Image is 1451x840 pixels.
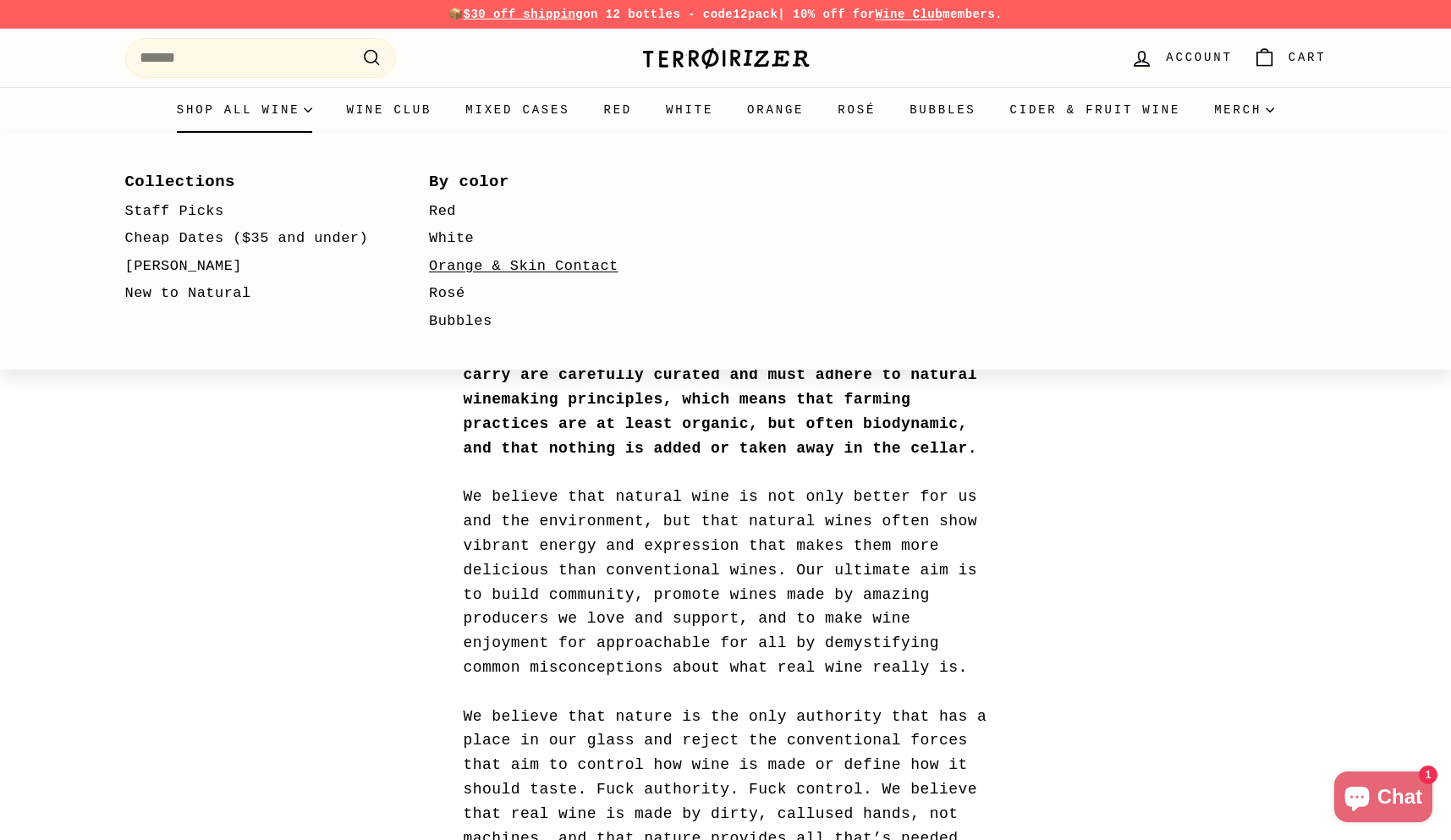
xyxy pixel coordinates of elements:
[429,308,684,336] a: Bubbles
[586,87,649,133] a: Red
[464,8,584,21] span: $30 off shipping
[125,198,381,226] a: Staff Picks
[821,87,893,133] a: Rosé
[125,5,1327,24] p: 📦 on 12 bottles - code | 10% off for members.
[875,8,943,21] a: Wine Club
[1289,48,1327,67] span: Cart
[160,87,330,133] summary: Shop all wine
[91,87,1360,133] div: Primary
[1329,771,1437,826] inbox-online-store-chat: Shopify online store chat
[1166,48,1232,67] span: Account
[125,167,381,197] a: Collections
[125,253,381,281] a: [PERSON_NAME]
[730,87,821,133] a: Orange
[464,269,987,457] strong: We are an online natural wine shop & monthly wine club offering free local delivery or pick up in...
[429,253,684,281] a: Orange & Skin Contact
[429,198,684,226] a: Red
[125,280,381,308] a: New to Natural
[329,87,448,133] a: Wine Club
[733,8,778,21] strong: 12pack
[893,87,992,133] a: Bubbles
[429,225,684,253] a: White
[429,167,684,197] a: By color
[1243,33,1337,83] a: Cart
[125,225,381,253] a: Cheap Dates ($35 and under)
[649,87,730,133] a: White
[1120,33,1242,83] a: Account
[448,87,586,133] a: Mixed Cases
[429,280,684,308] a: Rosé
[1197,87,1291,133] summary: Merch
[993,87,1198,133] a: Cider & Fruit Wine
